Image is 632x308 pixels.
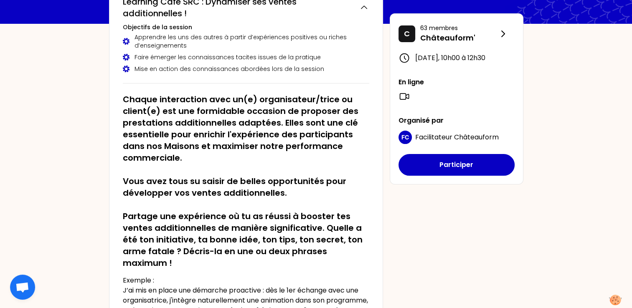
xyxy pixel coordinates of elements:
p: 63 membres [420,24,498,32]
div: Ouvrir le chat [10,275,35,300]
div: [DATE] , 10h00 à 12h30 [398,52,515,64]
p: Organisé par [398,116,515,126]
h2: Chaque interaction avec un(e) organisateur/trice ou client(e) est une formidable occasion de prop... [123,93,369,269]
div: Apprendre les uns des autres à partir d’expériences positives ou riches d’enseignements [123,33,369,50]
p: C [404,28,410,40]
p: En ligne [398,77,515,87]
p: Châteauform' [420,32,498,44]
p: FC [401,133,409,141]
div: Faire émerger les connaissances tacites issues de la pratique [123,53,369,61]
div: Mise en action des connaissances abordées lors de la session [123,65,369,73]
h3: Objectifs de la session [123,23,369,31]
span: Facilitateur Châteauform [415,132,499,142]
button: Participer [398,154,515,176]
